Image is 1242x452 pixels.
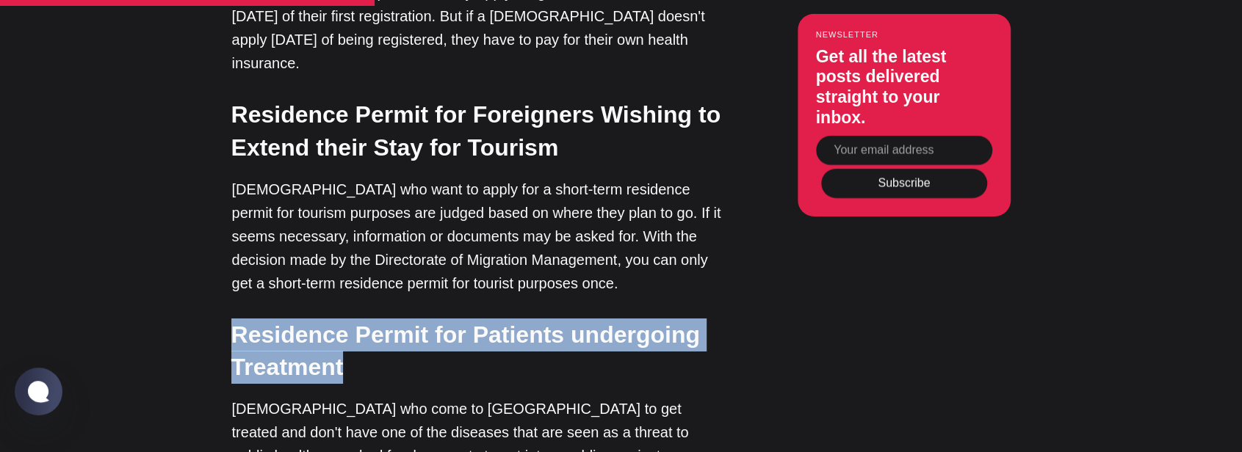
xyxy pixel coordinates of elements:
[231,98,723,164] h3: Residence Permit for Foreigners Wishing to Extend their Stay for Tourism
[232,178,724,295] p: [DEMOGRAPHIC_DATA] who want to apply for a short-term residence permit for tourism purposes are j...
[821,169,987,198] button: Subscribe
[816,47,992,128] h3: Get all the latest posts delivered straight to your inbox.
[231,318,723,384] h3: Residence Permit for Patients undergoing Treatment
[816,29,992,38] small: Newsletter
[816,136,992,165] input: Your email address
